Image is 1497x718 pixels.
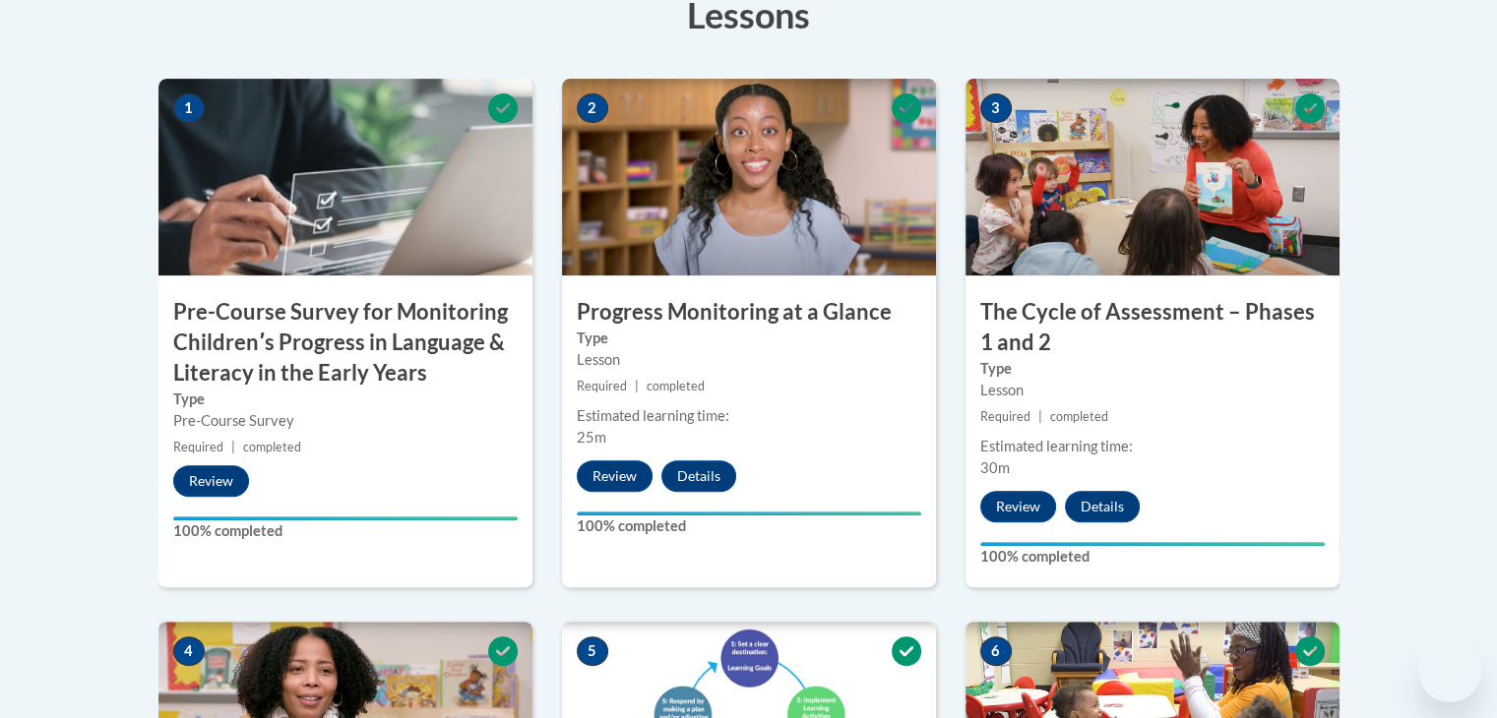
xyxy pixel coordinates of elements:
[980,491,1056,522] button: Review
[577,349,921,371] div: Lesson
[966,79,1340,275] img: Course Image
[647,379,705,393] span: completed
[577,328,921,349] label: Type
[577,636,608,666] span: 5
[577,429,606,446] span: 25m
[980,436,1325,457] div: Estimated learning time:
[980,409,1030,424] span: Required
[577,460,653,492] button: Review
[173,93,205,123] span: 1
[158,79,532,275] img: Course Image
[577,511,921,515] div: Your progress
[577,405,921,427] div: Estimated learning time:
[173,440,223,454] span: Required
[173,516,518,520] div: Your progress
[173,520,518,542] label: 100% completed
[173,636,205,666] span: 4
[1050,409,1108,424] span: completed
[661,460,736,492] button: Details
[1038,409,1042,424] span: |
[966,297,1340,358] h3: The Cycle of Assessment – Phases 1 and 2
[173,389,518,410] label: Type
[1418,639,1481,702] iframe: Button to launch messaging window
[173,465,249,497] button: Review
[562,79,936,275] img: Course Image
[562,297,936,328] h3: Progress Monitoring at a Glance
[1065,491,1140,522] button: Details
[980,358,1325,380] label: Type
[980,93,1012,123] span: 3
[158,297,532,388] h3: Pre-Course Survey for Monitoring Childrenʹs Progress in Language & Literacy in the Early Years
[980,542,1325,546] div: Your progress
[173,410,518,432] div: Pre-Course Survey
[577,379,627,393] span: Required
[635,379,639,393] span: |
[980,459,1010,476] span: 30m
[243,440,301,454] span: completed
[980,546,1325,568] label: 100% completed
[231,440,235,454] span: |
[980,380,1325,401] div: Lesson
[980,636,1012,666] span: 6
[577,93,608,123] span: 2
[577,515,921,537] label: 100% completed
